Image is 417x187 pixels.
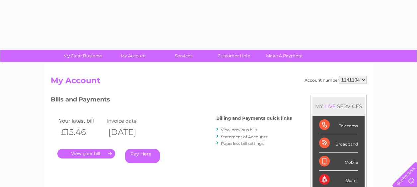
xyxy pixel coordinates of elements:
div: MY SERVICES [313,97,365,116]
th: £15.46 [57,125,105,139]
a: Pay Here [125,149,160,163]
a: View previous bills [221,127,257,132]
div: Mobile [319,153,358,171]
div: Broadband [319,134,358,153]
a: My Clear Business [55,50,110,62]
h4: Billing and Payments quick links [216,116,292,121]
h3: Bills and Payments [51,95,292,106]
td: Your latest bill [57,116,105,125]
a: Make A Payment [257,50,312,62]
div: LIVE [323,103,337,109]
h2: My Account [51,76,367,89]
a: Services [156,50,211,62]
div: Account number [305,76,367,84]
td: Invoice date [105,116,153,125]
a: Statement of Accounts [221,134,267,139]
a: Customer Help [207,50,261,62]
a: . [57,149,115,158]
th: [DATE] [105,125,153,139]
a: Paperless bill settings [221,141,264,146]
a: My Account [106,50,161,62]
div: Telecoms [319,116,358,134]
